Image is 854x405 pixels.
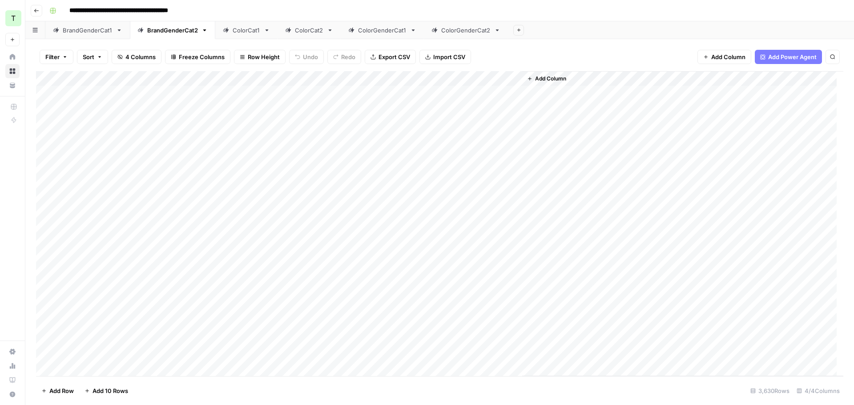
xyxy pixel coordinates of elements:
button: Import CSV [419,50,471,64]
button: Workspace: TY SEO Team [5,7,20,29]
button: Row Height [234,50,286,64]
button: Add Column [524,73,570,84]
button: 4 Columns [112,50,161,64]
span: Export CSV [379,52,410,61]
a: BrandGenderCat1 [45,21,130,39]
span: Redo [341,52,355,61]
span: Add 10 Rows [93,386,128,395]
div: ColorGenderCat1 [358,26,407,35]
div: ColorGenderCat2 [441,26,491,35]
span: Filter [45,52,60,61]
button: Redo [327,50,361,64]
button: Add 10 Rows [79,384,133,398]
div: ColorCat2 [295,26,323,35]
a: BrandGenderCat2 [130,21,215,39]
button: Freeze Columns [165,50,230,64]
span: 4 Columns [125,52,156,61]
button: Add Column [697,50,751,64]
button: Add Power Agent [755,50,822,64]
span: T [11,13,16,24]
div: BrandGenderCat2 [147,26,198,35]
a: ColorCat1 [215,21,278,39]
button: Export CSV [365,50,416,64]
a: ColorCat2 [278,21,341,39]
a: Your Data [5,78,20,92]
button: Filter [40,50,73,64]
a: Learning Hub [5,373,20,387]
span: Undo [303,52,318,61]
div: 4/4 Columns [793,384,843,398]
span: Import CSV [433,52,465,61]
span: Sort [83,52,94,61]
a: Browse [5,64,20,78]
button: Undo [289,50,324,64]
span: Add Column [535,75,566,83]
div: 3,630 Rows [747,384,793,398]
div: BrandGenderCat1 [63,26,113,35]
button: Help + Support [5,387,20,401]
a: Home [5,50,20,64]
span: Freeze Columns [179,52,225,61]
span: Add Column [711,52,745,61]
span: Add Row [49,386,74,395]
button: Sort [77,50,108,64]
a: ColorGenderCat1 [341,21,424,39]
div: ColorCat1 [233,26,260,35]
button: Add Row [36,384,79,398]
a: ColorGenderCat2 [424,21,508,39]
a: Usage [5,359,20,373]
a: Settings [5,345,20,359]
span: Row Height [248,52,280,61]
span: Add Power Agent [768,52,817,61]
